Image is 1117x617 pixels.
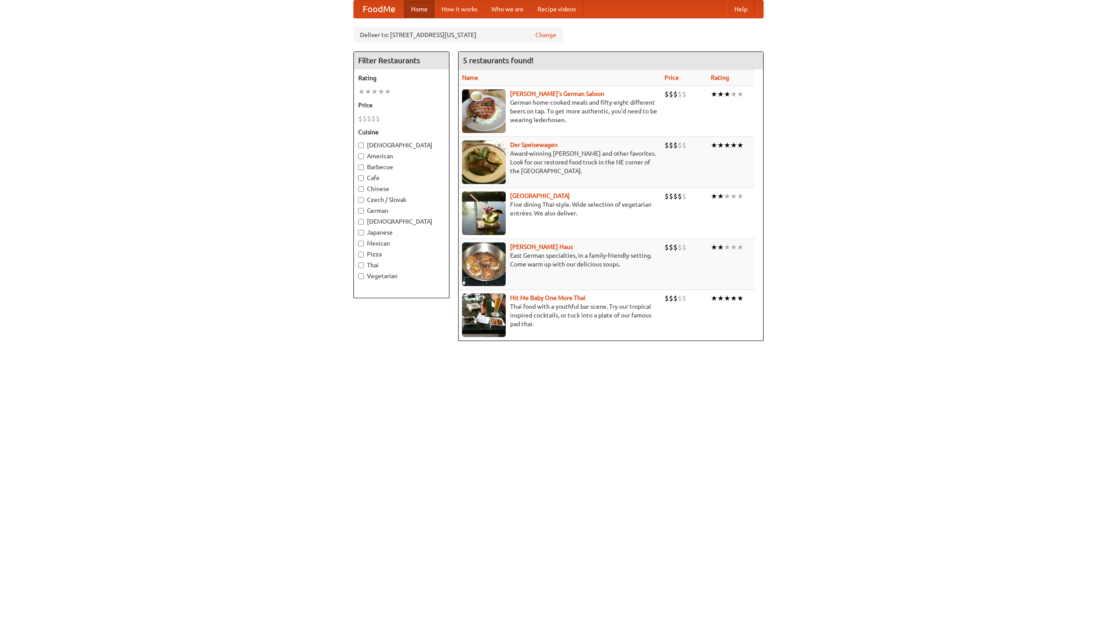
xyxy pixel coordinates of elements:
img: babythai.jpg [462,293,506,337]
li: ★ [711,140,717,150]
a: Rating [711,74,729,81]
label: Barbecue [358,163,445,171]
label: Pizza [358,250,445,259]
b: [GEOGRAPHIC_DATA] [510,192,570,199]
li: $ [682,140,686,150]
b: Der Speisewagen [510,141,558,148]
label: Cafe [358,174,445,182]
input: [DEMOGRAPHIC_DATA] [358,143,364,148]
p: Award-winning [PERSON_NAME] and other favorites. Look for our restored food truck in the NE corne... [462,149,658,175]
li: ★ [717,89,724,99]
li: ★ [711,191,717,201]
label: Thai [358,261,445,269]
p: Thai food with a youthful bar scene. Try our tropical inspired cocktails, or tuck into a plate of... [462,302,658,328]
label: Czech / Slovak [358,195,445,204]
label: American [358,152,445,160]
input: Barbecue [358,164,364,170]
li: $ [682,89,686,99]
li: ★ [730,140,737,150]
li: ★ [737,293,744,303]
a: Change [535,31,556,39]
li: ★ [358,87,365,96]
li: ★ [730,191,737,201]
li: ★ [717,242,724,252]
a: Home [404,0,435,18]
li: $ [367,114,371,123]
a: Help [727,0,754,18]
ng-pluralize: 5 restaurants found! [463,56,534,65]
li: ★ [711,89,717,99]
li: $ [665,242,669,252]
input: [DEMOGRAPHIC_DATA] [358,219,364,225]
li: $ [682,293,686,303]
img: esthers.jpg [462,89,506,133]
a: FoodMe [354,0,404,18]
li: $ [358,114,363,123]
li: ★ [724,242,730,252]
li: $ [669,293,673,303]
label: [DEMOGRAPHIC_DATA] [358,141,445,150]
li: $ [669,191,673,201]
li: $ [673,191,678,201]
li: ★ [717,293,724,303]
li: ★ [378,87,384,96]
h5: Rating [358,74,445,82]
li: ★ [724,293,730,303]
li: $ [376,114,380,123]
input: German [358,208,364,214]
label: German [358,206,445,215]
li: ★ [384,87,391,96]
li: ★ [737,89,744,99]
li: ★ [371,87,378,96]
input: Czech / Slovak [358,197,364,203]
input: Vegetarian [358,273,364,279]
li: ★ [717,191,724,201]
a: Price [665,74,679,81]
a: How it works [435,0,484,18]
li: $ [673,242,678,252]
a: Who we are [484,0,531,18]
li: ★ [737,242,744,252]
label: Japanese [358,228,445,237]
li: ★ [711,242,717,252]
li: $ [678,242,682,252]
input: Mexican [358,241,364,246]
li: $ [371,114,376,123]
li: ★ [365,87,371,96]
li: $ [682,242,686,252]
a: Name [462,74,478,81]
h5: Cuisine [358,128,445,136]
input: Japanese [358,230,364,235]
li: $ [665,293,669,303]
div: Deliver to: [STREET_ADDRESS][US_STATE] [353,27,563,43]
label: Chinese [358,184,445,193]
p: Fine dining Thai-style. Wide selection of vegetarian entrées. We also deliver. [462,200,658,218]
li: $ [678,89,682,99]
a: Hit Me Baby One More Thai [510,294,586,301]
input: Cafe [358,175,364,181]
label: Vegetarian [358,272,445,280]
li: $ [682,191,686,201]
li: $ [669,242,673,252]
li: ★ [730,89,737,99]
li: $ [669,89,673,99]
li: ★ [737,191,744,201]
li: $ [673,140,678,150]
label: Mexican [358,239,445,248]
p: German home-cooked meals and fifty-eight different beers on tap. To get more authentic, you'd nee... [462,98,658,124]
a: [PERSON_NAME]'s German Saloon [510,90,604,97]
li: $ [665,140,669,150]
li: $ [678,191,682,201]
li: ★ [737,140,744,150]
li: $ [673,89,678,99]
li: $ [678,293,682,303]
li: $ [678,140,682,150]
li: ★ [724,140,730,150]
li: ★ [724,89,730,99]
label: [DEMOGRAPHIC_DATA] [358,217,445,226]
li: ★ [730,242,737,252]
li: ★ [724,191,730,201]
li: $ [665,191,669,201]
